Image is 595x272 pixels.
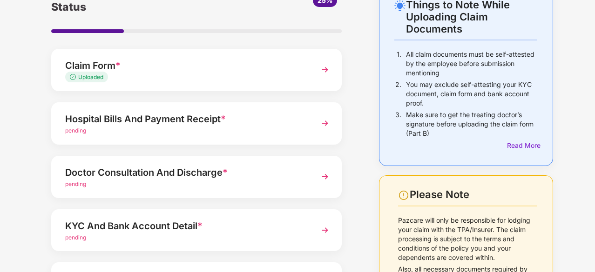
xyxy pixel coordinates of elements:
[317,222,333,239] img: svg+xml;base64,PHN2ZyBpZD0iTmV4dCIgeG1sbnM9Imh0dHA6Ly93d3cudzMub3JnLzIwMDAvc3ZnIiB3aWR0aD0iMzYiIG...
[65,234,86,241] span: pending
[317,168,333,185] img: svg+xml;base64,PHN2ZyBpZD0iTmV4dCIgeG1sbnM9Imh0dHA6Ly93d3cudzMub3JnLzIwMDAvc3ZnIiB3aWR0aD0iMzYiIG...
[317,61,333,78] img: svg+xml;base64,PHN2ZyBpZD0iTmV4dCIgeG1sbnM9Imh0dHA6Ly93d3cudzMub3JnLzIwMDAvc3ZnIiB3aWR0aD0iMzYiIG...
[65,58,306,73] div: Claim Form
[398,190,409,201] img: svg+xml;base64,PHN2ZyBpZD0iV2FybmluZ18tXzI0eDI0IiBkYXRhLW5hbWU9Ildhcm5pbmcgLSAyNHgyNCIgeG1sbnM9Im...
[406,80,537,108] p: You may exclude self-attesting your KYC document, claim form and bank account proof.
[410,188,537,201] div: Please Note
[397,50,401,78] p: 1.
[507,140,537,151] div: Read More
[406,50,537,78] p: All claim documents must be self-attested by the employee before submission mentioning
[65,127,86,134] span: pending
[406,110,537,138] p: Make sure to get the treating doctor’s signature before uploading the claim form (Part B)
[317,115,333,132] img: svg+xml;base64,PHN2ZyBpZD0iTmV4dCIgeG1sbnM9Imh0dHA6Ly93d3cudzMub3JnLzIwMDAvc3ZnIiB3aWR0aD0iMzYiIG...
[65,180,86,187] span: pending
[70,74,78,80] img: svg+xml;base64,PHN2ZyB4bWxucz0iaHR0cDovL3d3dy53My5vcmcvMjAwMC9zdmciIHdpZHRoPSIxMy4zMzMiIGhlaWdodD...
[65,112,306,126] div: Hospital Bills And Payment Receipt
[398,216,537,262] p: Pazcare will only be responsible for lodging your claim with the TPA/Insurer. The claim processin...
[395,80,401,108] p: 2.
[395,110,401,138] p: 3.
[65,165,306,180] div: Doctor Consultation And Discharge
[78,73,103,80] span: Uploaded
[65,219,306,233] div: KYC And Bank Account Detail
